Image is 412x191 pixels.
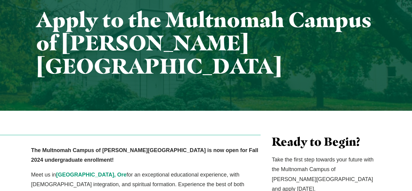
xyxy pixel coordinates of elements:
[272,135,381,149] h3: Ready to Begin?
[36,8,376,78] h1: Apply to the Multnomah Campus of [PERSON_NAME][GEOGRAPHIC_DATA]
[31,147,258,163] strong: The Multnomah Campus of [PERSON_NAME][GEOGRAPHIC_DATA] is now open for Fall 2024 undergraduate en...
[56,172,126,178] a: [GEOGRAPHIC_DATA], Ore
